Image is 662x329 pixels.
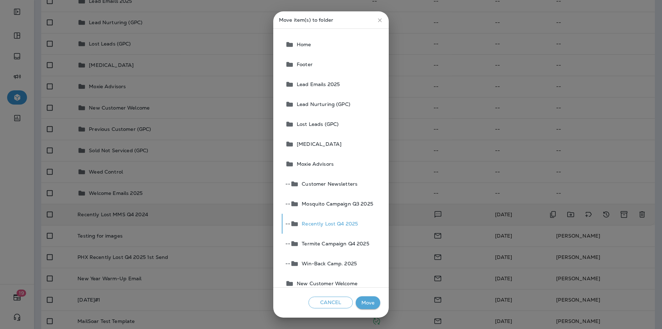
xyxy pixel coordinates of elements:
span: -- [285,181,290,187]
span: -- [285,241,290,246]
button: close [374,14,386,26]
button: New Customer Welcome [282,274,380,293]
p: Move item(s) to folder [279,17,383,23]
button: Moxie Advisors [282,154,380,174]
span: Customer Newsletters [299,181,357,187]
span: Lead Emails 2025 [294,81,340,87]
button: --Termite Campaign Q4 2025 [282,234,380,254]
span: Moxie Advisors [294,161,334,167]
span: [MEDICAL_DATA] [294,141,341,147]
button: Move [356,296,380,309]
button: --Mosquito Campaign Q3 2025 [282,194,380,214]
span: Recently Lost Q4 2025 [299,221,358,227]
button: Footer [282,54,380,74]
span: Lead Nurturing (GPC) [294,101,350,107]
span: Footer [294,62,313,67]
span: New Customer Welcome [294,281,357,286]
span: -- [285,201,290,207]
button: Lost Leads (GPC) [282,114,380,134]
span: Termite Campaign Q4 2025 [299,241,369,246]
button: --Win-Back Camp. 2025 [282,254,380,274]
span: Mosquito Campaign Q3 2025 [299,201,373,207]
button: Lead Emails 2025 [282,74,380,94]
span: Win-Back Camp. 2025 [299,261,357,266]
button: --Recently Lost Q4 2025 [282,214,380,234]
button: Cancel [308,297,353,308]
span: Lost Leads (GPC) [294,121,339,127]
button: Lead Nurturing (GPC) [282,94,380,114]
span: -- [285,261,290,266]
span: -- [285,221,290,227]
button: --Customer Newsletters [282,174,380,194]
button: [MEDICAL_DATA] [282,134,380,154]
